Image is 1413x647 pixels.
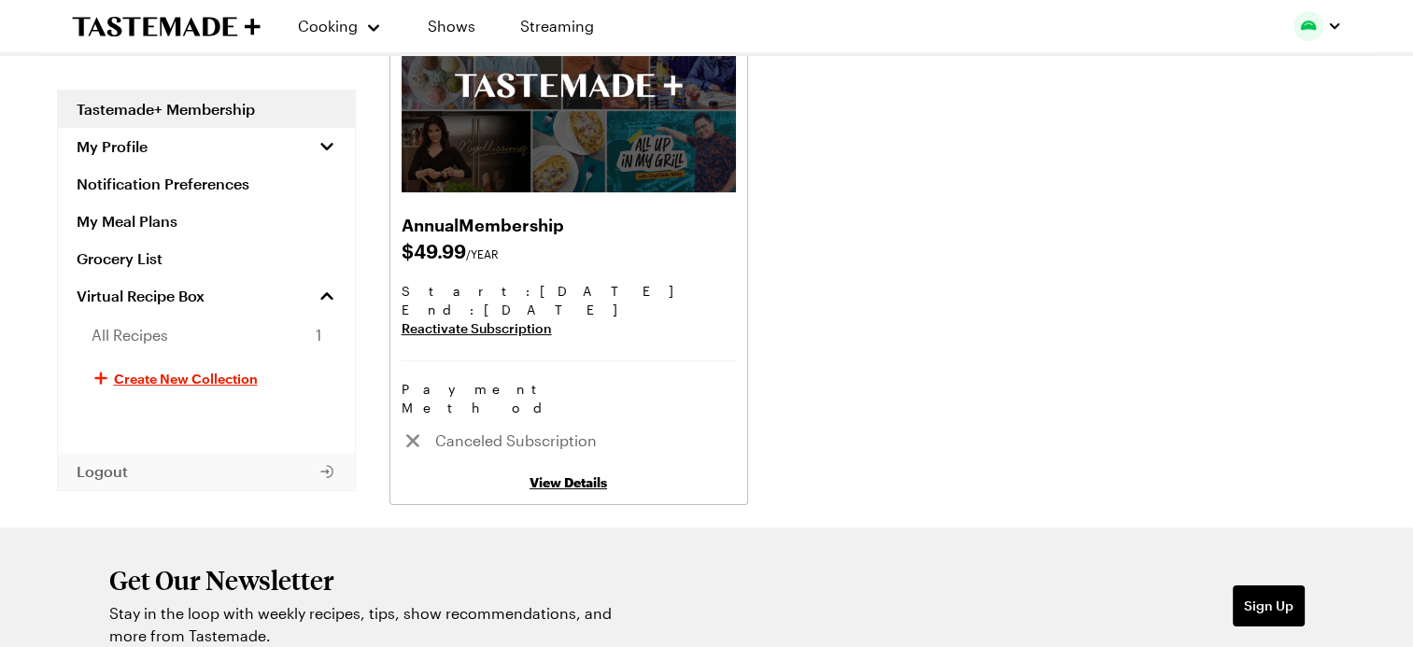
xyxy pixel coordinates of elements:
h3: Payment Method [402,380,736,417]
span: $ 49.99 [402,237,736,263]
h2: Annual Membership [402,211,736,237]
button: Create New Collection [58,356,355,401]
button: Cooking [298,4,383,49]
button: My Profile [58,128,355,165]
a: Reactivate Subscription [402,319,736,338]
span: 1 [316,324,321,346]
a: Virtual Recipe Box [58,277,355,315]
span: /YEAR [466,247,499,260]
p: Stay in the loop with weekly recipes, tips, show recommendations, and more from Tastemade. [109,602,623,647]
a: My Meal Plans [58,203,355,240]
button: Sign Up [1233,585,1305,626]
span: End : [DATE] [402,301,736,319]
span: Create New Collection [114,369,258,387]
button: Logout [58,453,355,490]
a: To Tastemade Home Page [72,16,261,37]
a: Grocery List [58,240,355,277]
span: My Profile [77,137,148,156]
span: Logout [77,462,128,481]
span: Sign Up [1244,597,1293,615]
a: Notification Preferences [58,165,355,203]
a: Tastemade+ Membership [58,91,355,128]
span: All Recipes [92,324,168,346]
h2: Get Our Newsletter [109,565,623,595]
img: Profile picture [1293,11,1323,41]
button: Profile picture [1293,11,1342,41]
span: Start: [DATE] [402,282,736,301]
span: Virtual Recipe Box [77,287,205,305]
a: All Recipes1 [58,315,355,356]
span: Cooking [298,17,358,35]
a: View Details [530,474,607,490]
span: Canceled Subscription [435,429,725,452]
